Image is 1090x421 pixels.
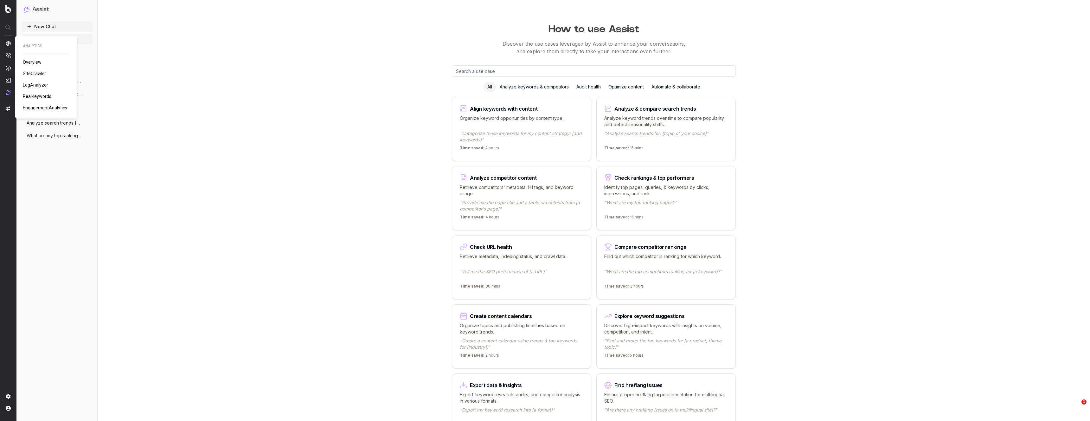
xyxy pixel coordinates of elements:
p: Discover high-impact keywords with insights on volume, competition, and intent. [604,322,728,335]
h1: Assist [32,5,49,14]
div: Audit health [573,82,605,92]
div: Compare competitor rankings [614,244,686,249]
a: RealKeywords [23,93,54,100]
p: 3 hours [604,284,644,291]
p: 2 hours [460,353,499,360]
span: Time saved: [460,284,484,288]
p: 4 hours [460,215,499,222]
div: Analyze keywords & competitors [496,82,573,92]
p: "Find and group the top keywords for [a product, theme, topic]" [604,338,728,350]
span: EngagementAnalytics [23,105,67,110]
span: What are my top ranking pages? [27,133,82,139]
p: "Are there any hreflang issues on [a multilingual site]?" [604,407,728,419]
div: Explore keyword suggestions [614,314,684,319]
p: 30 mins [460,284,500,291]
img: Setting [6,394,11,399]
p: Organize keyword opportunities by content type. [460,115,583,128]
p: "What are the top competitors ranking for [a keyword]?" [604,269,728,281]
span: SiteCrawler [23,71,46,76]
p: Find out which competitor is ranking for which keyword. [604,253,728,266]
div: Check URL health [470,244,512,249]
p: Ensure proper hreflang tag implementation for multilingual SEO. [604,392,728,404]
p: "What are my top ranking pages?" [604,199,728,212]
img: Switch project [6,106,10,111]
span: LogAnalyzer [23,82,48,87]
img: Assist [24,6,30,12]
p: 2 hours [460,146,499,153]
span: RealKeywords [23,94,51,99]
p: Export keyword research, audits, and competitor analysis in various formats. [460,392,583,404]
h1: How to use Assist [350,20,837,35]
a: LogAnalyzer [23,82,51,88]
div: Analyze & compare search trends [614,106,696,111]
p: Retrieve competitors' metadata, H1 tags, and keyword usage. [460,184,583,197]
a: Overview [23,59,44,65]
button: What are my top ranking pages? [22,131,93,141]
div: Align keywords with content [470,106,537,111]
img: Activation [6,65,11,71]
p: Discover the use cases leveraged by Assist to enhance your conversations, and explore them direct... [350,40,837,55]
p: "Analyze search trends for: [topic of your choice]" [604,130,728,143]
img: Assist [6,90,11,95]
div: Check rankings & top performers [614,175,694,180]
p: "Categorize these keywords for my content strategy: [add keywords]" [460,130,583,143]
span: 1 [1081,399,1087,405]
p: Identify top pages, queries, & keywords by clicks, impressions, and rank. [604,184,728,197]
img: Analytics [6,41,11,46]
p: "Create a content calendar using trends & top keywords for [industry]." [460,338,583,350]
p: "Tell me the SEO performance of [a URL]" [460,269,583,281]
div: Create content calendars [470,314,532,319]
span: Time saved: [460,146,484,150]
span: Time saved: [460,215,484,219]
p: 5 hours [604,353,644,360]
div: Optimize content [605,82,648,92]
span: Time saved: [460,353,484,358]
img: Studio [6,78,11,83]
button: Assist [24,5,90,14]
a: SiteCrawler [23,70,49,77]
button: New Chat [22,22,93,32]
div: Automate & collaborate [648,82,704,92]
p: Analyze keyword trends over time to compare popularity and detect seasonality shifts. [604,115,728,128]
a: EngagementAnalytics [23,105,70,111]
p: 15 mins [604,146,644,153]
input: Search a use case [452,65,736,77]
iframe: Intercom live chat [1068,399,1084,415]
a: How to use Assist [22,34,93,44]
span: ANALYTICS [23,43,70,49]
div: All [484,82,496,92]
p: Retrieve metadata, indexing status, and crawl data. [460,253,583,266]
div: Analyze competitor content [470,175,537,180]
p: 15 mins [604,215,644,222]
span: Time saved: [604,353,629,358]
div: Export data & insights [470,383,522,388]
span: Time saved: [604,284,629,288]
span: Overview [23,60,42,65]
div: Find hreflang issues [614,383,663,388]
img: Intelligence [6,53,11,58]
p: Organize topics and publishing timelines based on keyword trends. [460,322,583,335]
span: Time saved: [604,215,629,219]
span: Time saved: [604,146,629,150]
p: "Provide me the page title and a table of contents from [a competitor's page]" [460,199,583,212]
img: My account [6,406,11,411]
p: "Export my keyword research into [a format]" [460,407,583,419]
img: Botify logo [5,5,11,13]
